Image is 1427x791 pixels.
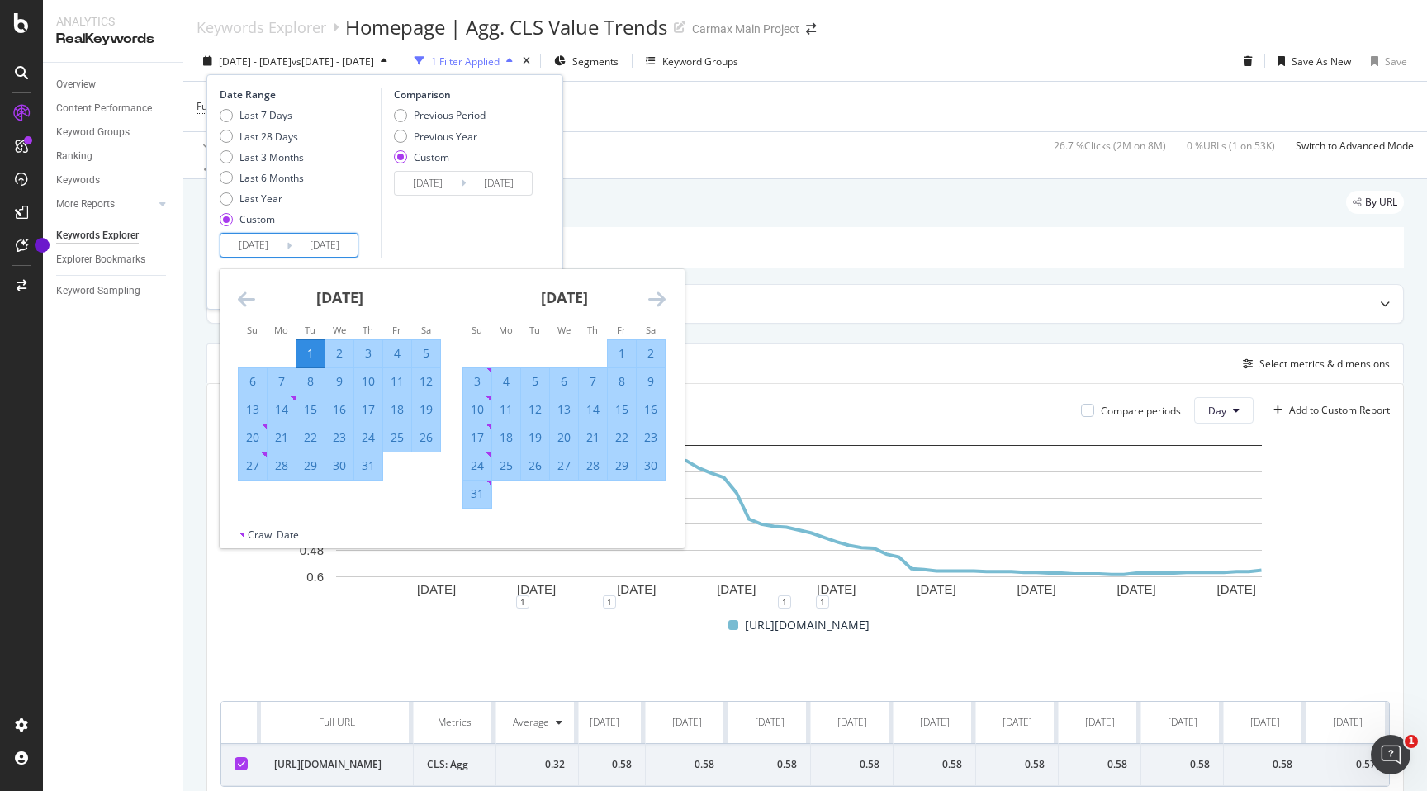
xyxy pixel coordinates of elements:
text: 0.48 [300,543,324,557]
div: Calendar [220,269,684,528]
div: 21 [268,429,296,446]
small: Fr [617,324,626,336]
div: 1 [296,345,325,362]
svg: A chart. [220,437,1377,602]
div: Last 3 Months [220,150,304,164]
div: Last 6 Months [239,171,304,185]
div: 29 [296,457,325,474]
div: Move forward to switch to the next month. [648,289,666,310]
div: 16 [637,401,665,418]
div: [DATE] [755,715,785,730]
div: 9 [325,373,353,390]
div: 13 [550,401,578,418]
td: Selected. Wednesday, July 30, 2025 [325,452,354,480]
small: We [557,324,571,336]
div: 3 [354,345,382,362]
td: Selected. Thursday, August 21, 2025 [579,424,608,452]
div: 15 [608,401,636,418]
div: Keywords [56,172,100,189]
div: 0 % URLs ( 1 on 53K ) [1187,139,1275,153]
button: Save As New [1271,48,1351,74]
text: 0.6 [306,570,324,584]
td: Selected. Sunday, August 31, 2025 [463,480,492,508]
td: Selected. Friday, July 4, 2025 [383,339,412,367]
td: Selected. Tuesday, July 29, 2025 [296,452,325,480]
div: arrow-right-arrow-left [806,23,816,35]
div: Carmax Main Project [692,21,799,37]
small: We [333,324,346,336]
a: Keywords [56,172,171,189]
td: Selected. Monday, August 18, 2025 [492,424,521,452]
td: Selected. Wednesday, July 16, 2025 [325,395,354,424]
a: Overview [56,76,171,93]
td: Selected. Thursday, July 10, 2025 [354,367,383,395]
td: Selected. Tuesday, August 19, 2025 [521,424,550,452]
div: Custom [394,150,486,164]
td: Selected. Friday, August 22, 2025 [608,424,637,452]
td: Selected. Wednesday, August 13, 2025 [550,395,579,424]
a: Keyword Sampling [56,282,171,300]
td: Selected. Thursday, August 28, 2025 [579,452,608,480]
div: 26 [412,429,440,446]
div: Last 7 Days [239,108,292,122]
div: 5 [412,345,440,362]
div: 0.58 [907,757,962,772]
div: 30 [325,457,353,474]
td: Selected. Wednesday, July 2, 2025 [325,339,354,367]
td: Selected. Tuesday, July 15, 2025 [296,395,325,424]
div: 26.7 % Clicks ( 2M on 8M ) [1054,139,1166,153]
div: 28 [268,457,296,474]
div: Overview [56,76,96,93]
td: Selected. Monday, August 11, 2025 [492,395,521,424]
div: times [519,53,533,69]
div: 0.58 [659,757,714,772]
td: CLS: Agg [414,744,496,786]
td: Selected. Friday, August 29, 2025 [608,452,637,480]
td: Selected. Saturday, August 23, 2025 [637,424,666,452]
text: [DATE] [917,583,955,597]
input: End Date [466,172,532,195]
div: Content Performance [56,100,152,117]
div: 23 [637,429,665,446]
div: 24 [354,429,382,446]
div: 0.32 [510,757,565,772]
div: 17 [354,401,382,418]
a: Keyword Groups [56,124,171,141]
div: 9 [637,373,665,390]
div: Previous Period [394,108,486,122]
div: Full URL [274,715,400,730]
td: Selected. Wednesday, August 27, 2025 [550,452,579,480]
td: Selected. Sunday, August 17, 2025 [463,424,492,452]
td: [URL][DOMAIN_NAME] [261,744,414,786]
div: 8 [608,373,636,390]
div: 8 [296,373,325,390]
div: Last Year [220,192,304,206]
div: 29 [608,457,636,474]
text: [DATE] [1017,583,1055,597]
div: Metrics [427,715,482,730]
span: [URL][DOMAIN_NAME] [745,615,870,635]
td: Selected. Wednesday, July 9, 2025 [325,367,354,395]
div: 1 Filter Applied [431,54,500,69]
div: Analytics [56,13,169,30]
div: Ranking [56,148,92,165]
div: Last 6 Months [220,171,304,185]
button: Switch to Advanced Mode [1289,132,1414,159]
div: 23 [325,429,353,446]
div: RealKeywords [56,30,169,49]
div: 25 [492,457,520,474]
td: Selected. Sunday, July 20, 2025 [239,424,268,452]
div: 1 [778,595,791,609]
div: Crawl Date [248,528,299,542]
a: Explorer Bookmarks [56,251,171,268]
td: Selected. Wednesday, August 20, 2025 [550,424,579,452]
div: [DATE] [672,715,702,730]
div: More Reports [56,196,115,213]
td: Selected. Monday, July 28, 2025 [268,452,296,480]
td: Selected. Saturday, July 19, 2025 [412,395,441,424]
div: 11 [383,373,411,390]
td: Selected. Tuesday, August 12, 2025 [521,395,550,424]
td: Selected. Saturday, August 30, 2025 [637,452,666,480]
span: Day [1208,404,1226,418]
text: [DATE] [517,583,556,597]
